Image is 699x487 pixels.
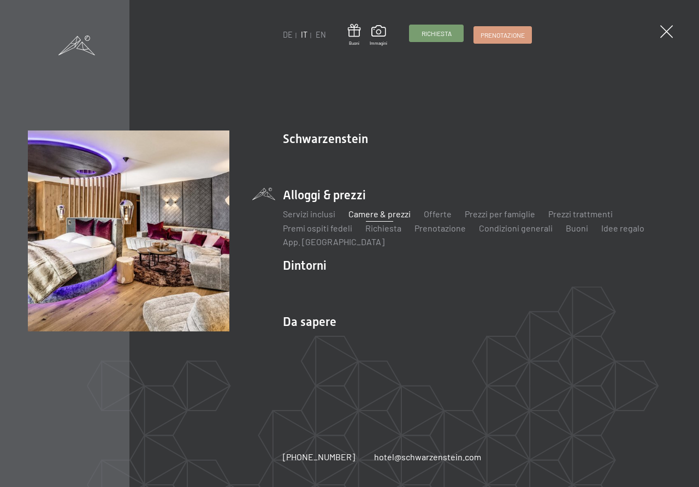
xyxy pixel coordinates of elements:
a: Prenotazione [474,27,531,43]
a: Buoni [348,24,360,46]
a: Richiesta [410,25,463,41]
span: Richiesta [422,29,452,38]
a: Prenotazione [414,223,466,233]
a: DE [283,30,293,39]
a: Servizi inclusi [283,209,335,219]
a: Immagini [370,25,387,46]
a: Offerte [424,209,452,219]
a: Condizioni generali [479,223,553,233]
a: App. [GEOGRAPHIC_DATA] [283,236,384,247]
a: Buoni [566,223,588,233]
span: Prenotazione [481,31,525,40]
span: Immagini [370,40,387,46]
a: EN [316,30,326,39]
a: IT [301,30,307,39]
a: Richiesta [365,223,401,233]
a: Camere & prezzi [348,209,411,219]
a: hotel@schwarzenstein.com [374,451,481,463]
span: [PHONE_NUMBER] [283,452,355,462]
a: Prezzi per famiglie [465,209,535,219]
a: Idee regalo [601,223,644,233]
a: Prezzi trattmenti [548,209,613,219]
a: Premi ospiti fedeli [283,223,352,233]
a: [PHONE_NUMBER] [283,451,355,463]
span: Buoni [348,40,360,46]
